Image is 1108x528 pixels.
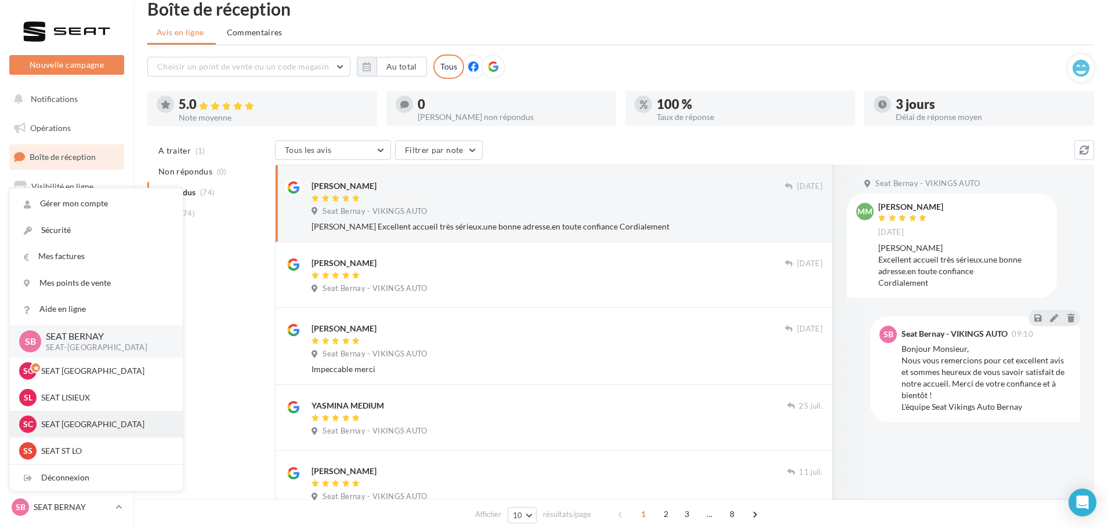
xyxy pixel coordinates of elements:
div: Impeccable merci [312,363,823,375]
span: Choisir un point de vente ou un code magasin [157,61,329,71]
div: [PERSON_NAME] [312,180,376,192]
span: [DATE] [797,324,823,334]
span: 11 juil. [799,467,823,478]
p: SEAT BERNAY [34,501,111,513]
span: SB [25,334,36,348]
span: (1) [195,146,205,155]
div: YASMINA MEDIUM [312,400,384,412]
p: SEAT ST LO [41,445,169,457]
button: Nouvelle campagne [9,55,124,75]
span: A traiter [158,145,191,156]
a: Sécurité [10,217,183,243]
span: [DATE] [797,258,823,269]
a: Calendrier [7,290,126,314]
button: Choisir un point de vente ou un code magasin [147,57,350,77]
a: Campagnes [7,203,126,228]
span: Seat Bernay - VIKINGS AUTO [323,349,427,359]
a: Campagnes DataOnDemand [7,357,126,391]
span: Opérations [30,123,71,133]
p: SEAT [GEOGRAPHIC_DATA] [41,365,169,377]
button: Au total [357,57,427,77]
div: Bonjour Monsieur, Nous vous remercions pour cet excellent avis et sommes heureux de vous savoir s... [901,343,1071,413]
a: Opérations [7,116,126,140]
div: [PERSON_NAME] [312,257,376,269]
div: Open Intercom Messenger [1069,489,1096,516]
span: SC [23,365,33,377]
div: Note moyenne [179,114,368,122]
span: Seat Bernay - VIKINGS AUTO [875,179,980,189]
span: SS [23,445,32,457]
div: 100 % [657,98,846,111]
div: 5.0 [179,98,368,111]
span: 10 [513,511,523,520]
span: 25 juil. [799,401,823,412]
span: Seat Bernay - VIKINGS AUTO [323,206,427,217]
a: Boîte de réception [7,144,126,169]
div: [PERSON_NAME] [878,203,943,211]
button: Tous les avis [275,140,391,160]
span: Seat Bernay - VIKINGS AUTO [323,491,427,502]
span: Boîte de réception [30,152,96,162]
button: Notifications [7,87,122,111]
div: [PERSON_NAME] [312,323,376,334]
span: Non répondus [158,166,212,177]
span: résultats/page [543,509,591,520]
div: 3 jours [896,98,1085,111]
span: 09:10 [1012,330,1033,338]
p: SEAT [GEOGRAPHIC_DATA] [41,418,169,430]
span: SB [16,501,26,513]
a: SB SEAT BERNAY [9,496,124,518]
p: SEAT BERNAY [46,330,164,343]
span: [DATE] [878,227,904,238]
a: Aide en ligne [10,296,183,322]
div: Tous [433,54,464,79]
div: [PERSON_NAME] Excellent accueil très sérieux.une bonne adresse.en toute confiance Cordialement [878,242,1048,289]
span: Notifications [31,94,78,104]
span: Commentaires [227,27,283,38]
span: Visibilité en ligne [31,181,93,191]
a: Contacts [7,232,126,256]
span: (0) [217,167,227,176]
span: ... [700,505,719,523]
div: Déconnexion [10,465,183,491]
a: Médiathèque [7,261,126,285]
a: Visibilité en ligne [7,174,126,199]
span: Seat Bernay - VIKINGS AUTO [323,283,427,294]
span: SC [23,418,33,430]
button: 10 [508,507,537,523]
div: Délai de réponse moyen [896,113,1085,121]
div: Taux de réponse [657,113,846,121]
div: Seat Bernay - VIKINGS AUTO [901,330,1008,338]
span: Seat Bernay - VIKINGS AUTO [323,426,427,436]
div: [PERSON_NAME] [312,465,376,477]
div: 0 [418,98,607,111]
a: Gérer mon compte [10,191,183,217]
span: MM [857,206,872,217]
span: Afficher [475,509,501,520]
span: 3 [678,505,696,523]
button: Au total [376,57,427,77]
span: 8 [723,505,741,523]
a: PLV et print personnalisable [7,318,126,352]
p: SEAT LISIEUX [41,392,169,403]
span: Tous les avis [285,145,332,155]
span: [DATE] [797,181,823,192]
p: SEAT-[GEOGRAPHIC_DATA] [46,343,164,353]
span: SL [24,392,32,403]
span: SB [883,329,893,340]
button: Filtrer par note [395,140,483,160]
a: Mes factures [10,243,183,270]
span: 1 [634,505,653,523]
span: (74) [180,209,195,218]
span: 2 [657,505,675,523]
div: [PERSON_NAME] Excellent accueil très sérieux.une bonne adresse.en toute confiance Cordialement [312,221,823,232]
a: Mes points de vente [10,270,183,296]
div: [PERSON_NAME] non répondus [418,113,607,121]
